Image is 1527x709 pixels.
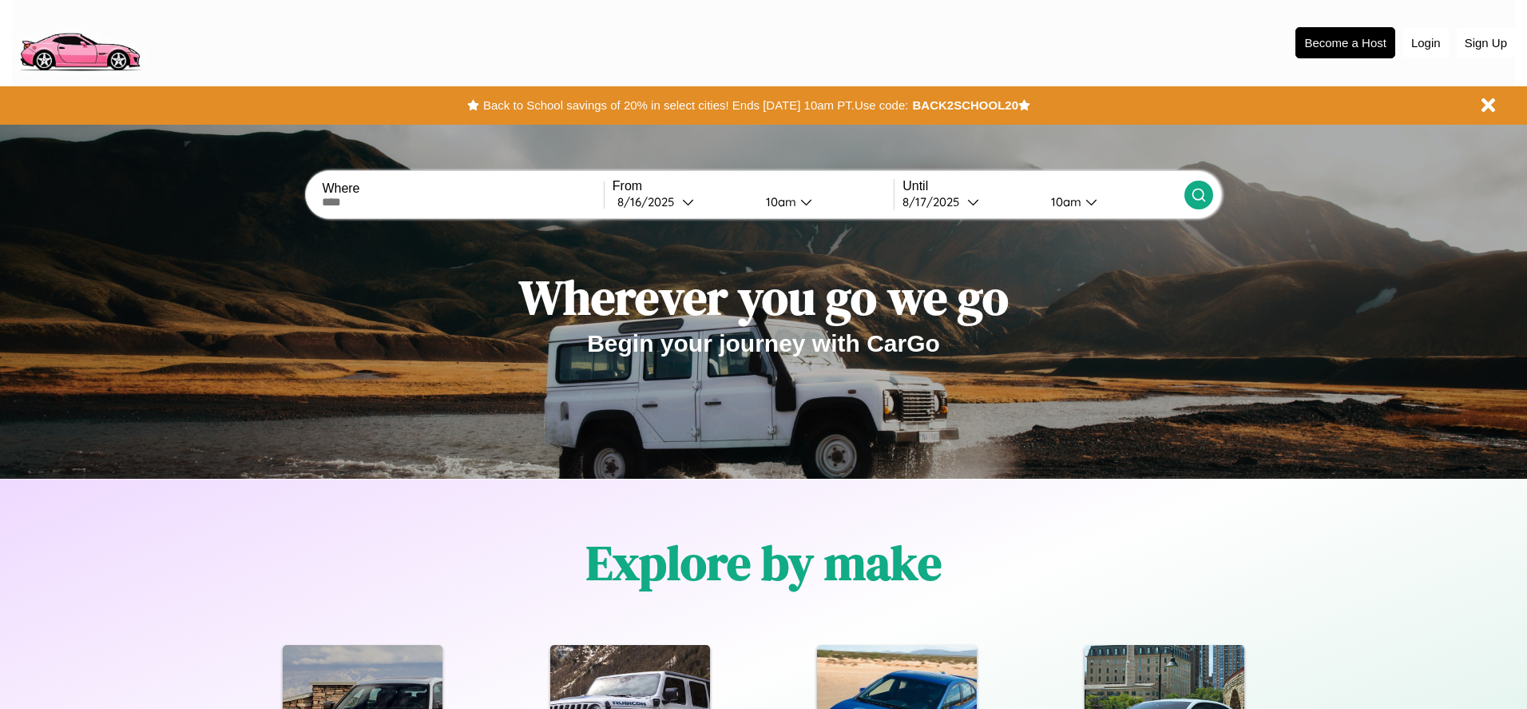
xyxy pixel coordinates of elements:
h1: Explore by make [586,530,942,595]
button: 10am [753,193,894,210]
div: 10am [1043,194,1085,209]
div: 8 / 16 / 2025 [617,194,682,209]
div: 8 / 17 / 2025 [902,194,967,209]
b: BACK2SCHOOL20 [912,98,1018,112]
button: Become a Host [1295,27,1395,58]
button: Login [1403,28,1449,58]
button: 8/16/2025 [613,193,753,210]
label: Until [902,179,1184,193]
button: Back to School savings of 20% in select cities! Ends [DATE] 10am PT.Use code: [479,94,912,117]
button: 10am [1038,193,1184,210]
label: From [613,179,894,193]
img: logo [12,8,147,75]
label: Where [322,181,603,196]
div: 10am [758,194,800,209]
button: Sign Up [1457,28,1515,58]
